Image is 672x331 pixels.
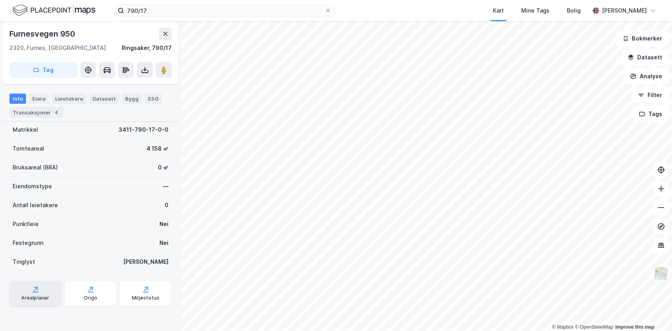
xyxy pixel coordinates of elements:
button: Tag [9,62,77,78]
div: ESG [145,94,162,104]
div: Kart [493,6,504,15]
div: Kontrollprogram for chat [633,293,672,331]
div: Arealplaner [21,295,49,301]
div: — [163,182,168,191]
div: Bygg [122,94,142,104]
div: 0 [165,200,168,210]
div: 4 158 ㎡ [146,144,168,153]
div: [PERSON_NAME] [123,257,168,267]
div: Punktleie [13,219,39,229]
button: Datasett [621,50,669,65]
div: [PERSON_NAME] [602,6,647,15]
div: Matrikkel [13,125,38,134]
div: Tomteareal [13,144,44,153]
div: Info [9,94,26,104]
div: Datasett [89,94,119,104]
div: Festegrunn [13,238,43,248]
button: Analyse [623,68,669,84]
div: Ringsaker, 790/17 [122,43,172,53]
div: Miljøstatus [132,295,159,301]
div: Antall leietakere [13,200,58,210]
div: 4 [52,108,60,116]
div: Transaksjoner [9,107,63,118]
div: Origo [84,295,98,301]
button: Bokmerker [616,31,669,46]
iframe: Chat Widget [633,293,672,331]
div: 0 ㎡ [158,163,168,172]
div: Nei [159,219,168,229]
a: Improve this map [615,324,654,330]
div: Mine Tags [521,6,550,15]
div: Furnesvegen 950 [9,28,77,40]
button: Tags [632,106,669,122]
div: Leietakere [52,94,86,104]
div: Bruksareal (BRA) [13,163,58,172]
a: Mapbox [552,324,574,330]
div: 2320, Furnes, [GEOGRAPHIC_DATA] [9,43,106,53]
input: Søk på adresse, matrikkel, gårdeiere, leietakere eller personer [124,5,325,17]
button: Filter [631,87,669,103]
img: logo.f888ab2527a4732fd821a326f86c7f29.svg [13,4,95,17]
div: Tinglyst [13,257,35,267]
img: Z [653,266,668,281]
div: Eiendomstype [13,182,52,191]
div: 3411-790-17-0-0 [118,125,168,134]
div: Bolig [567,6,581,15]
div: Nei [159,238,168,248]
div: Eiere [29,94,49,104]
a: OpenStreetMap [575,324,613,330]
